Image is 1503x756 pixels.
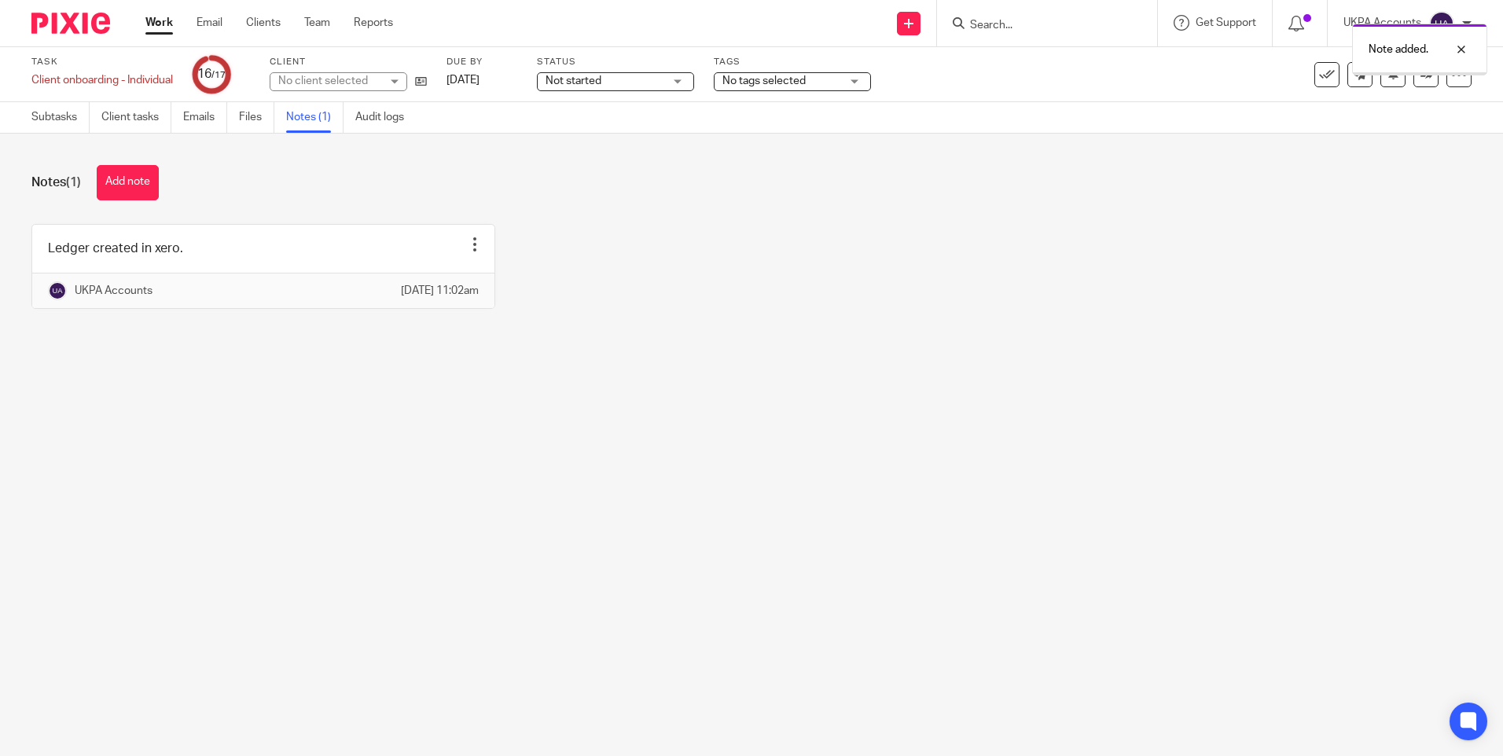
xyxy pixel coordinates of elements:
[197,15,222,31] a: Email
[714,56,871,68] label: Tags
[355,102,416,133] a: Audit logs
[446,75,480,86] span: [DATE]
[211,71,226,79] small: /17
[31,13,110,34] img: Pixie
[401,283,479,299] p: [DATE] 11:02am
[75,283,153,299] p: UKPA Accounts
[537,56,694,68] label: Status
[354,15,393,31] a: Reports
[1369,42,1428,57] p: Note added.
[304,15,330,31] a: Team
[31,102,90,133] a: Subtasks
[97,165,159,200] button: Add note
[197,65,226,83] div: 16
[145,15,173,31] a: Work
[31,72,173,88] div: Client onboarding - Individual
[446,56,517,68] label: Due by
[1429,11,1454,36] img: svg%3E
[31,56,173,68] label: Task
[286,102,344,133] a: Notes (1)
[278,73,380,89] div: No client selected
[546,75,601,86] span: Not started
[722,75,806,86] span: No tags selected
[270,56,427,68] label: Client
[239,102,274,133] a: Files
[66,176,81,189] span: (1)
[31,174,81,191] h1: Notes
[101,102,171,133] a: Client tasks
[183,102,227,133] a: Emails
[246,15,281,31] a: Clients
[48,281,67,300] img: svg%3E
